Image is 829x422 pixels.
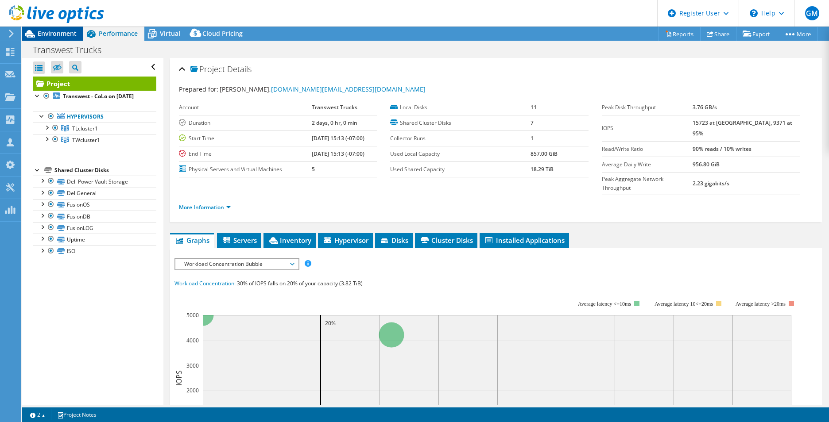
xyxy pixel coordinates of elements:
[174,236,209,245] span: Graphs
[237,280,363,287] span: 30% of IOPS falls on 20% of your capacity (3.82 TiB)
[33,111,156,123] a: Hypervisors
[179,119,312,127] label: Duration
[602,145,693,153] label: Read/Write Ratio
[531,134,534,142] b: 1
[736,27,777,41] a: Export
[33,246,156,257] a: ISO
[750,9,758,17] svg: \n
[531,165,554,173] b: 18.29 TiB
[33,222,156,234] a: FusionLOG
[33,77,156,91] a: Project
[33,199,156,211] a: FusionOS
[693,119,792,137] b: 15723 at [GEOGRAPHIC_DATA], 9371 at 95%
[693,180,729,187] b: 2.23 gigabits/s
[312,134,364,142] b: [DATE] 15:13 (-07:00)
[63,92,134,100] b: Transwest - CoLo on [DATE]
[736,301,786,307] text: Average latency >20ms
[38,29,77,38] span: Environment
[578,301,631,307] tspan: Average latency <=10ms
[186,362,199,369] text: 3000
[322,236,368,245] span: Hypervisor
[29,45,115,55] h1: Transwest Trucks
[312,119,357,127] b: 2 days, 0 hr, 0 min
[419,236,473,245] span: Cluster Disks
[179,203,231,211] a: More Information
[186,337,199,344] text: 4000
[390,103,531,112] label: Local Disks
[693,145,752,153] b: 90% reads / 10% writes
[312,165,315,173] b: 5
[531,150,558,157] b: 857.00 GiB
[312,150,364,157] b: [DATE] 15:13 (-07:00)
[805,6,819,20] span: GM
[51,409,103,420] a: Project Notes
[33,176,156,187] a: Dell Power Vault Storage
[33,123,156,134] a: TLcluster1
[174,370,184,386] text: IOPS
[220,85,426,93] span: [PERSON_NAME],
[271,85,426,93] a: [DOMAIN_NAME][EMAIL_ADDRESS][DOMAIN_NAME]
[186,311,199,319] text: 5000
[179,150,312,158] label: End Time
[655,301,713,307] tspan: Average latency 10<=20ms
[602,103,693,112] label: Peak Disk Throughput
[24,409,51,420] a: 2
[33,234,156,245] a: Uptime
[202,29,243,38] span: Cloud Pricing
[777,27,818,41] a: More
[179,85,218,93] label: Prepared for:
[312,104,357,111] b: Transwest Trucks
[602,124,693,133] label: IOPS
[484,236,565,245] span: Installed Applications
[190,65,225,74] span: Project
[99,29,138,38] span: Performance
[227,64,252,74] span: Details
[658,27,701,41] a: Reports
[33,134,156,146] a: TWcluster1
[390,134,531,143] label: Collector Runs
[179,134,312,143] label: Start Time
[179,103,312,112] label: Account
[174,280,236,287] span: Workload Concentration:
[700,27,736,41] a: Share
[160,29,180,38] span: Virtual
[693,161,720,168] b: 956.80 GiB
[33,188,156,199] a: DellGeneral
[72,125,98,132] span: TLcluster1
[268,236,311,245] span: Inventory
[325,319,336,327] text: 20%
[33,91,156,102] a: Transwest - CoLo on [DATE]
[180,259,294,269] span: Workload Concentration Bubble
[602,175,693,192] label: Peak Aggregate Network Throughput
[693,104,717,111] b: 3.76 GB/s
[72,136,100,144] span: TWcluster1
[602,160,693,169] label: Average Daily Write
[531,104,537,111] b: 11
[531,119,534,127] b: 7
[390,150,531,158] label: Used Local Capacity
[390,119,531,127] label: Shared Cluster Disks
[390,165,531,174] label: Used Shared Capacity
[221,236,257,245] span: Servers
[380,236,408,245] span: Disks
[33,211,156,222] a: FusionDB
[179,165,312,174] label: Physical Servers and Virtual Machines
[54,165,156,176] div: Shared Cluster Disks
[186,387,199,394] text: 2000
